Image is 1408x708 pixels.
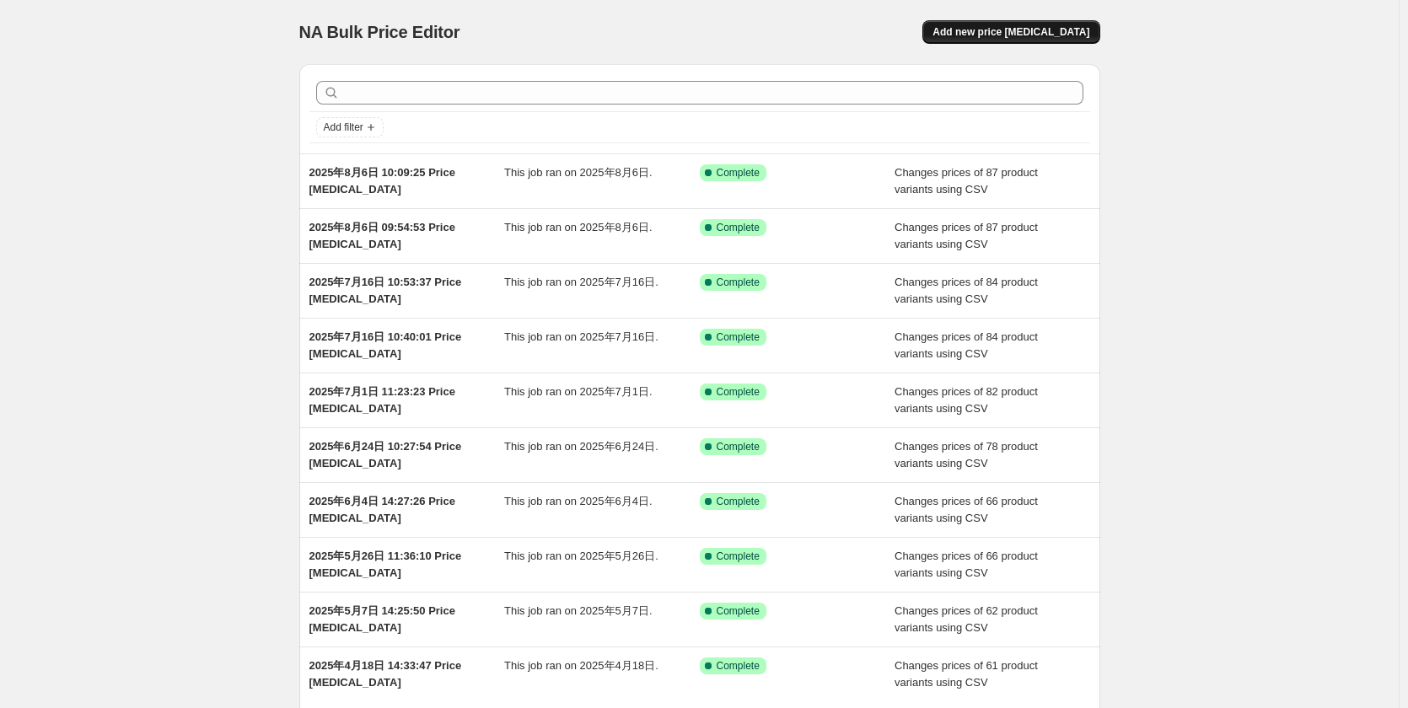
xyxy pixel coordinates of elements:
[717,221,760,234] span: Complete
[309,440,462,469] span: 2025年6月24日 10:27:54 Price [MEDICAL_DATA]
[895,330,1038,360] span: Changes prices of 84 product variants using CSV
[717,550,760,563] span: Complete
[504,550,658,562] span: This job ran on 2025年5月26日.
[895,659,1038,689] span: Changes prices of 61 product variants using CSV
[309,276,462,305] span: 2025年7月16日 10:53:37 Price [MEDICAL_DATA]
[309,330,462,360] span: 2025年7月16日 10:40:01 Price [MEDICAL_DATA]
[309,604,455,634] span: 2025年5月7日 14:25:50 Price [MEDICAL_DATA]
[895,440,1038,469] span: Changes prices of 78 product variants using CSV
[895,276,1038,305] span: Changes prices of 84 product variants using CSV
[922,20,1099,44] button: Add new price [MEDICAL_DATA]
[316,117,384,137] button: Add filter
[717,330,760,344] span: Complete
[504,221,653,233] span: This job ran on 2025年8月6日.
[309,166,455,196] span: 2025年8月6日 10:09:25 Price [MEDICAL_DATA]
[895,550,1038,579] span: Changes prices of 66 product variants using CSV
[324,121,363,134] span: Add filter
[717,385,760,399] span: Complete
[932,25,1089,39] span: Add new price [MEDICAL_DATA]
[309,550,462,579] span: 2025年5月26日 11:36:10 Price [MEDICAL_DATA]
[717,659,760,673] span: Complete
[717,604,760,618] span: Complete
[504,385,653,398] span: This job ran on 2025年7月1日.
[504,604,653,617] span: This job ran on 2025年5月7日.
[504,276,658,288] span: This job ran on 2025年7月16日.
[717,166,760,180] span: Complete
[895,221,1038,250] span: Changes prices of 87 product variants using CSV
[717,276,760,289] span: Complete
[895,166,1038,196] span: Changes prices of 87 product variants using CSV
[895,495,1038,524] span: Changes prices of 66 product variants using CSV
[309,385,455,415] span: 2025年7月1日 11:23:23 Price [MEDICAL_DATA]
[504,659,658,672] span: This job ran on 2025年4月18日.
[299,23,460,41] span: NA Bulk Price Editor
[504,330,658,343] span: This job ran on 2025年7月16日.
[309,495,455,524] span: 2025年6月4日 14:27:26 Price [MEDICAL_DATA]
[895,385,1038,415] span: Changes prices of 82 product variants using CSV
[895,604,1038,634] span: Changes prices of 62 product variants using CSV
[504,440,658,453] span: This job ran on 2025年6月24日.
[717,440,760,453] span: Complete
[504,166,653,179] span: This job ran on 2025年8月6日.
[504,495,653,507] span: This job ran on 2025年6月4日.
[309,221,455,250] span: 2025年8月6日 09:54:53 Price [MEDICAL_DATA]
[309,659,462,689] span: 2025年4月18日 14:33:47 Price [MEDICAL_DATA]
[717,495,760,508] span: Complete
